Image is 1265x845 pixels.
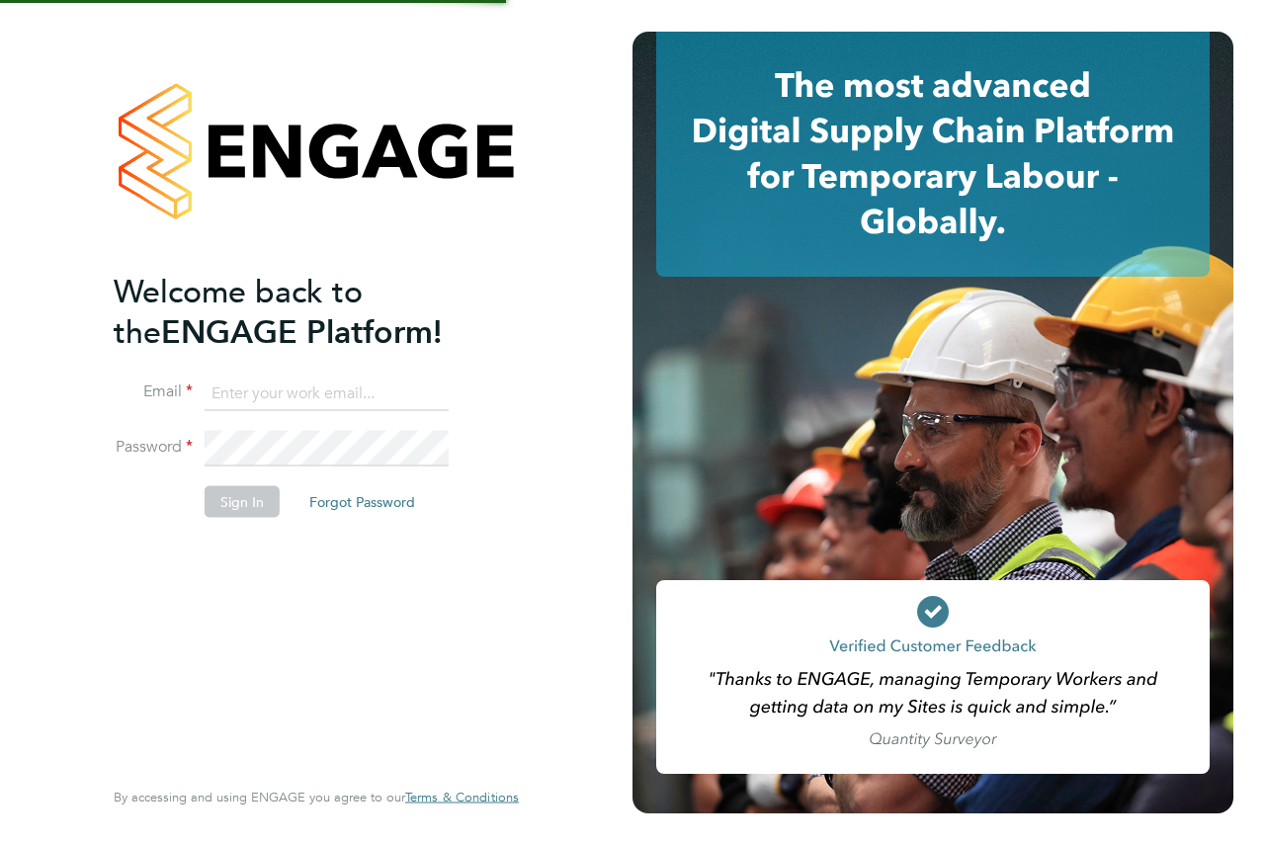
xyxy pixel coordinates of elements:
label: Password [114,437,193,458]
button: Forgot Password [294,486,431,518]
input: Enter your work email... [205,376,449,411]
a: Terms & Conditions [405,790,519,805]
span: Terms & Conditions [405,789,519,805]
button: Sign In [205,486,280,518]
span: By accessing and using ENGAGE you agree to our [114,789,519,805]
label: Email [114,381,193,402]
span: Welcome back to the [114,272,363,351]
h2: ENGAGE Platform! [114,271,499,352]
